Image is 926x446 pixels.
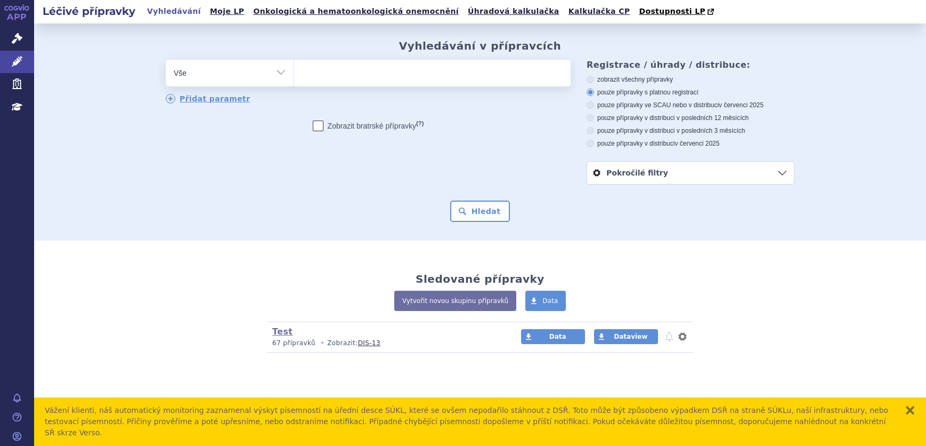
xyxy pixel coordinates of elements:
[549,333,566,340] span: Data
[587,88,794,97] label: pouze přípravky s platnou registrací
[358,339,380,347] a: DIS-13
[399,39,562,52] h2: Vyhledávání v přípravcích
[34,4,144,19] h2: Léčivé přípravky
[664,330,675,343] button: notifikace
[272,339,501,348] p: Zobrazit:
[636,4,719,19] a: Dostupnosti LP
[272,339,315,347] span: 67 přípravků
[675,140,719,147] span: v červenci 2025
[905,405,915,416] button: zavřít
[587,126,794,135] label: pouze přípravky v distribuci v posledních 3 měsících
[465,4,563,19] a: Úhradová kalkulačka
[525,291,566,311] a: Data
[587,60,794,70] h3: Registrace / úhrady / distribuce:
[250,4,462,19] a: Onkologická a hematoonkologická onemocnění
[587,75,794,84] label: zobrazit všechny přípravky
[45,405,894,439] div: Vážení klienti, náš automatický monitoring zaznamenal výskyt písemností na úřední desce SÚKL, kte...
[166,94,250,103] a: Přidat parametr
[565,4,633,19] a: Kalkulačka CP
[594,329,658,344] a: Dataview
[587,101,794,109] label: pouze přípravky ve SCAU nebo v distribuci
[313,121,424,131] label: Zobrazit bratrské přípravky
[542,297,558,305] span: Data
[318,339,327,348] i: •
[416,273,545,285] h2: Sledované přípravky
[587,114,794,122] label: pouze přípravky v distribuci v posledních 12 měsících
[677,330,688,343] button: nastavení
[272,326,293,337] a: Test
[587,162,794,184] a: Pokročilé filtry
[416,120,424,127] abbr: (?)
[614,333,647,340] span: Dataview
[587,139,794,148] label: pouze přípravky v distribuci
[207,4,247,19] a: Moje LP
[394,291,516,311] a: Vytvořit novou skupinu přípravků
[719,101,763,109] span: v červenci 2025
[144,4,204,19] a: Vyhledávání
[521,329,585,344] a: Data
[450,201,510,222] button: Hledat
[639,7,705,15] span: Dostupnosti LP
